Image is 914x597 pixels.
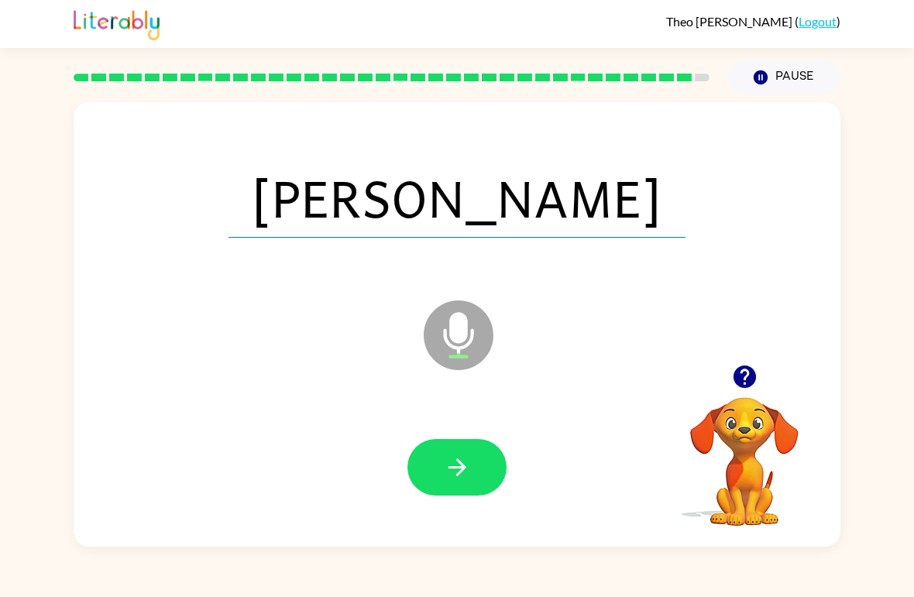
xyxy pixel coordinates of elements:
[799,14,837,29] a: Logout
[666,14,840,29] div: ( )
[666,14,795,29] span: Theo [PERSON_NAME]
[74,6,160,40] img: Literably
[667,373,822,528] video: Your browser must support playing .mp4 files to use Literably. Please try using another browser.
[728,60,840,95] button: Pause
[228,157,685,238] span: [PERSON_NAME]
